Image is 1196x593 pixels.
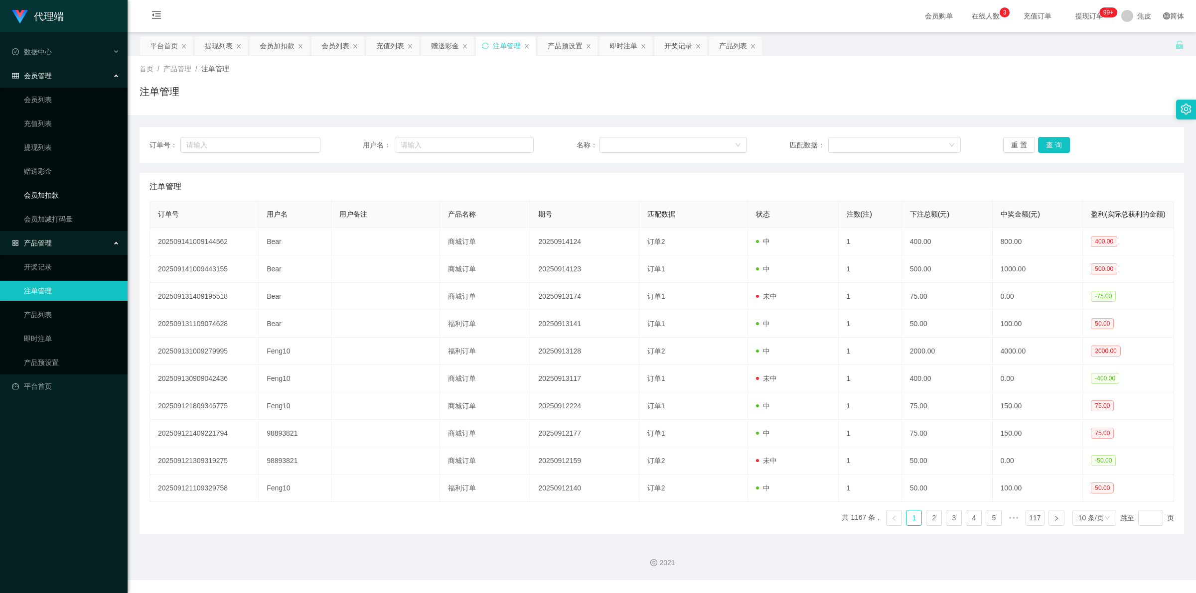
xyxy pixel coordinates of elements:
[1053,515,1059,521] i: 图标: right
[12,376,120,396] a: 图标: dashboard平台首页
[647,402,665,410] span: 订单1
[24,305,120,325] a: 产品列表
[150,36,178,55] div: 平台首页
[756,320,770,328] span: 中
[34,0,64,32] h1: 代理端
[150,365,259,392] td: 202509130909042436
[431,36,459,55] div: 赠送彩金
[236,43,242,49] i: 图标: close
[902,255,993,283] td: 500.00
[647,347,665,355] span: 订单2
[640,43,646,49] i: 图标: close
[376,36,404,55] div: 充值列表
[586,43,592,49] i: 图标: close
[259,338,331,365] td: Feng10
[650,559,657,566] i: 图标: copyright
[839,447,902,474] td: 1
[756,210,770,218] span: 状态
[530,283,639,310] td: 20250913174
[946,510,962,526] li: 3
[530,474,639,502] td: 20250912140
[986,510,1001,525] a: 5
[1019,12,1056,19] span: 充值订单
[647,429,665,437] span: 订单1
[1091,455,1116,466] span: -50.00
[12,72,52,80] span: 会员管理
[902,447,993,474] td: 50.00
[949,142,955,149] i: 图标: down
[12,10,28,24] img: logo.9652507e.png
[839,338,902,365] td: 1
[440,310,531,338] td: 福利订单
[902,228,993,255] td: 400.00
[530,365,639,392] td: 20250913117
[967,12,1005,19] span: 在线人数
[150,283,259,310] td: 202509131409195518
[12,72,19,79] i: 图标: table
[839,420,902,447] td: 1
[24,209,120,229] a: 会员加减打码量
[609,36,637,55] div: 即时注单
[735,142,741,149] i: 图标: down
[530,392,639,420] td: 20250912224
[530,310,639,338] td: 20250913141
[906,510,921,525] a: 1
[902,365,993,392] td: 400.00
[756,237,770,245] span: 中
[839,392,902,420] td: 1
[902,474,993,502] td: 50.00
[1099,7,1117,17] sup: 1193
[440,283,531,310] td: 商城订单
[181,43,187,49] i: 图标: close
[993,310,1083,338] td: 100.00
[321,36,349,55] div: 会员列表
[259,283,331,310] td: Bear
[195,65,197,73] span: /
[842,510,882,526] li: 共 1167 条，
[695,43,701,49] i: 图标: close
[24,137,120,157] a: 提现列表
[150,255,259,283] td: 202509141009443155
[1091,210,1165,218] span: 盈利(实际总获利的金额)
[1006,510,1022,526] li: 向后 5 页
[647,484,665,492] span: 订单2
[1006,510,1022,526] span: •••
[1000,7,1010,17] sup: 3
[440,255,531,283] td: 商城订单
[946,510,961,525] a: 3
[158,210,179,218] span: 订单号
[756,429,770,437] span: 中
[902,392,993,420] td: 75.00
[1181,104,1192,115] i: 图标: setting
[163,65,191,73] span: 产品管理
[259,474,331,502] td: Feng10
[1026,510,1044,525] a: 117
[524,43,530,49] i: 图标: close
[530,228,639,255] td: 20250914124
[259,310,331,338] td: Bear
[647,265,665,273] span: 订单1
[993,228,1083,255] td: 800.00
[902,338,993,365] td: 2000.00
[719,36,747,55] div: 产品列表
[448,210,476,218] span: 产品名称
[140,65,153,73] span: 首页
[902,420,993,447] td: 75.00
[756,292,777,300] span: 未中
[440,392,531,420] td: 商城订单
[149,181,181,193] span: 注单管理
[647,237,665,245] span: 订单2
[440,447,531,474] td: 商城订单
[993,392,1083,420] td: 150.00
[577,140,599,150] span: 名称：
[12,239,52,247] span: 产品管理
[440,420,531,447] td: 商城订单
[926,510,941,525] a: 2
[259,447,331,474] td: 98893821
[1026,510,1044,526] li: 117
[1104,515,1110,522] i: 图标: down
[12,239,19,246] i: 图标: appstore-o
[1091,318,1114,329] span: 50.00
[150,338,259,365] td: 202509131009279995
[839,255,902,283] td: 1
